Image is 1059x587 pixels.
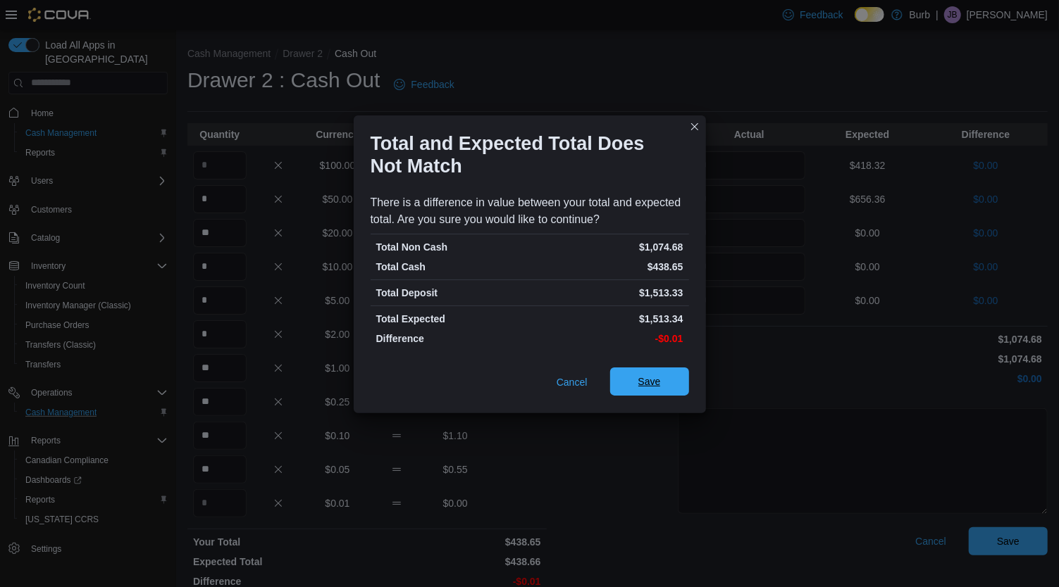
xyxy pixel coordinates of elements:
div: There is a difference in value between your total and expected total. Are you sure you would like... [371,194,689,228]
p: $1,513.34 [533,312,683,326]
p: $1,074.68 [533,240,683,254]
p: Total Expected [376,312,527,326]
p: -$0.01 [533,332,683,346]
span: Save [638,374,661,389]
p: Total Non Cash [376,240,527,254]
p: $1,513.33 [533,286,683,300]
p: Total Cash [376,260,527,274]
span: Cancel [557,375,588,389]
button: Closes this modal window [686,118,703,135]
p: $438.65 [533,260,683,274]
h1: Total and Expected Total Does Not Match [371,132,678,177]
button: Save [610,367,689,396]
p: Total Deposit [376,286,527,300]
p: Difference [376,332,527,346]
button: Cancel [551,368,593,396]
